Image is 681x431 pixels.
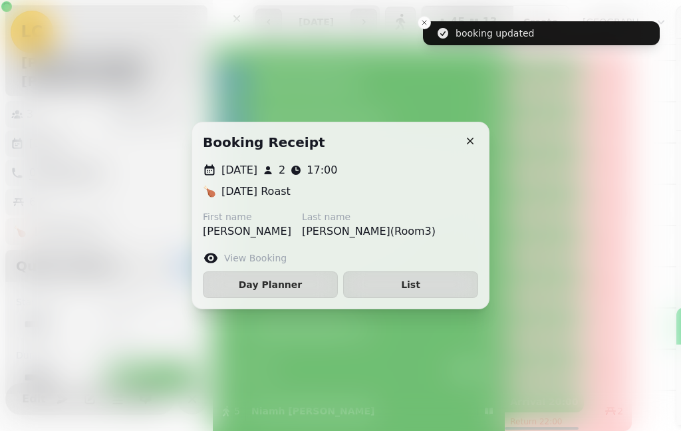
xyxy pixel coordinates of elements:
label: View Booking [224,251,287,265]
button: List [343,271,478,298]
p: [DATE] Roast [221,184,291,200]
p: [PERSON_NAME] [203,223,291,239]
span: Day Planner [214,280,327,289]
p: [DATE] [221,162,257,178]
p: 2 [279,162,285,178]
button: Day Planner [203,271,338,298]
p: 17:00 [307,162,337,178]
span: List [354,280,467,289]
p: [PERSON_NAME](Room3) [302,223,436,239]
p: 🍗 [203,184,216,200]
h2: Booking receipt [203,133,325,152]
label: First name [203,210,291,223]
label: Last name [302,210,436,223]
